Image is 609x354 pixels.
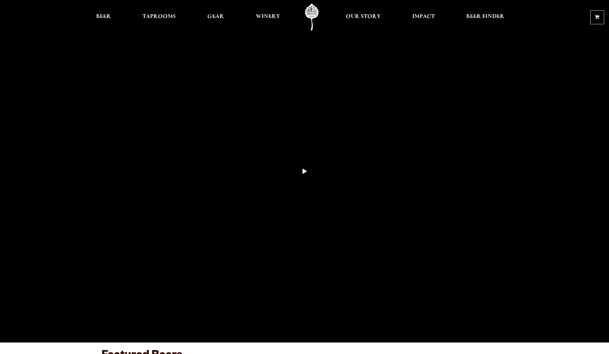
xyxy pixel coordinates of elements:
[346,14,381,19] span: Our Story
[300,4,323,31] a: Odell Home
[203,4,228,31] a: Gear
[408,4,439,31] a: Impact
[462,4,508,31] a: Beer Finder
[207,14,224,19] span: Gear
[256,14,280,19] span: Winery
[412,14,435,19] span: Impact
[466,14,504,19] span: Beer Finder
[96,14,111,19] span: Beer
[92,4,115,31] a: Beer
[139,4,180,31] a: Taprooms
[252,4,284,31] a: Winery
[342,4,385,31] a: Our Story
[142,14,176,19] span: Taprooms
